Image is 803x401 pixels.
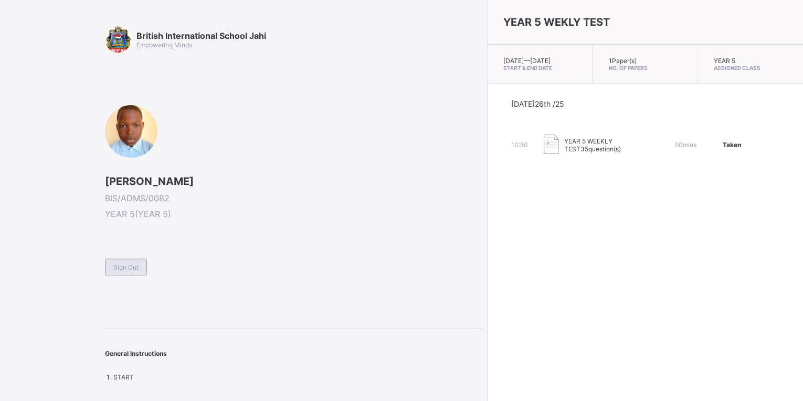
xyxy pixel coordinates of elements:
span: [DATE] — [DATE] [503,57,551,65]
span: Empowering Minds [136,41,192,49]
span: 35 question(s) [580,145,621,153]
span: [DATE] 26th /25 [511,99,564,108]
span: 1 Paper(s) [608,57,636,65]
span: British International School Jahi [136,30,266,41]
span: General Instructions [105,349,167,357]
span: [PERSON_NAME] [105,175,482,188]
span: 10:50 [511,141,528,149]
span: 50 mins [675,141,696,149]
span: YEAR 5 ( YEAR 5 ) [105,209,482,219]
span: YEAR 5 [714,57,735,65]
span: YEAR 5 WEEKLY TEST [564,137,612,153]
span: No. of Papers [608,65,681,71]
span: BIS/ADMS/0082 [105,193,482,203]
span: Start & End Date [503,65,576,71]
span: Assigned Class [714,65,787,71]
img: take_paper.cd97e1aca70de81545fe8e300f84619e.svg [544,135,559,154]
span: YEAR 5 WEKLY TEST [503,16,610,28]
span: Taken [723,141,741,149]
span: START [113,373,134,381]
span: Sign Out [113,263,139,271]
